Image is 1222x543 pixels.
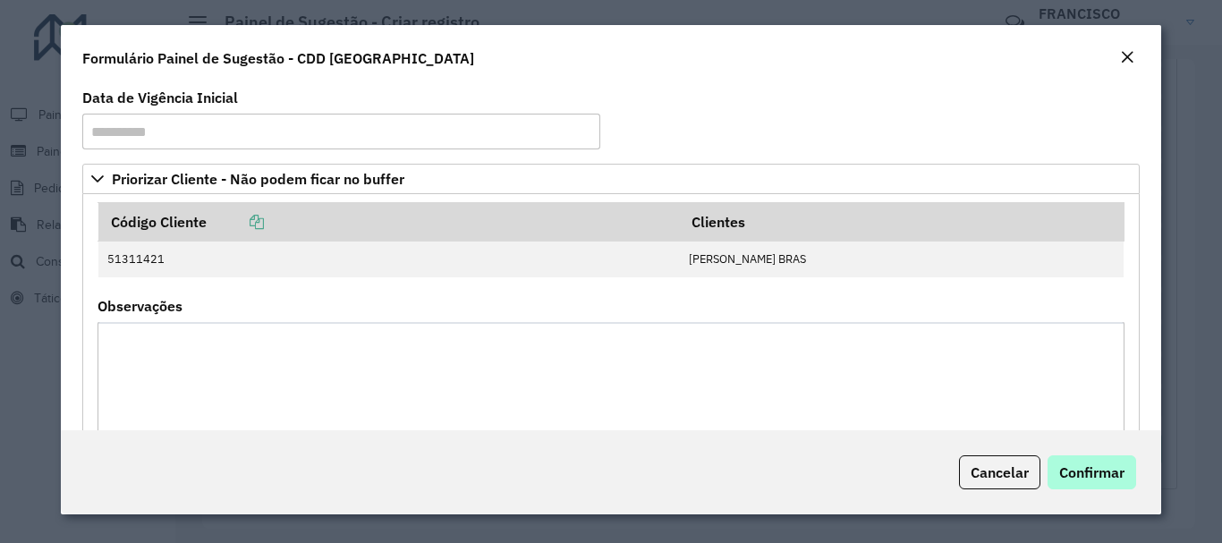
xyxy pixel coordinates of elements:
[207,213,264,231] a: Copiar
[82,194,1139,496] div: Priorizar Cliente - Não podem ficar no buffer
[1115,47,1140,70] button: Close
[680,242,1124,277] td: [PERSON_NAME] BRAS
[1048,455,1136,489] button: Confirmar
[680,203,1124,242] th: Clientes
[112,172,404,186] span: Priorizar Cliente - Não podem ficar no buffer
[1120,50,1134,64] em: Fechar
[98,203,680,242] th: Código Cliente
[82,164,1139,194] a: Priorizar Cliente - Não podem ficar no buffer
[98,295,182,317] label: Observações
[82,87,238,108] label: Data de Vigência Inicial
[959,455,1040,489] button: Cancelar
[971,463,1029,481] span: Cancelar
[1059,463,1124,481] span: Confirmar
[82,47,474,69] h4: Formulário Painel de Sugestão - CDD [GEOGRAPHIC_DATA]
[98,242,680,277] td: 51311421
